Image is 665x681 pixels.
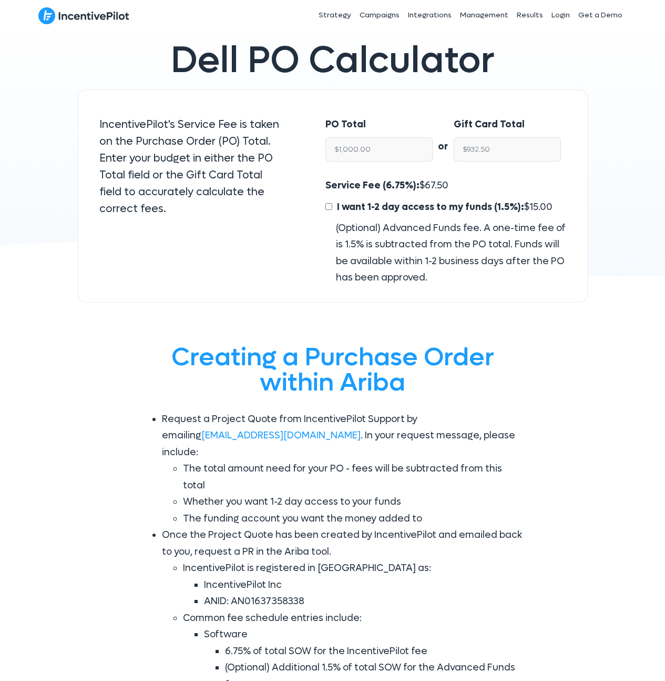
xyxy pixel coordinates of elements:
li: IncentivePilot Inc [204,577,525,594]
a: Results [513,2,547,28]
img: IncentivePilot [38,7,129,25]
li: Whether you want 1-2 day access to your funds [183,494,525,510]
li: The funding account you want the money added to [183,510,525,527]
span: $ [334,201,553,213]
a: Strategy [314,2,355,28]
a: Integrations [404,2,456,28]
span: 15.00 [529,201,553,213]
p: IncentivePilot's Service Fee is taken on the Purchase Order (PO) Total. Enter your budget in eith... [99,116,284,217]
input: I want 1-2 day access to my funds (1.5%):$15.00 [325,203,332,210]
label: Gift Card Total [454,116,525,133]
nav: Header Menu [242,2,627,28]
div: (Optional) Advanced Funds fee. A one-time fee of is 1.5% is subtracted from the PO total. Funds w... [325,220,566,286]
a: Get a Demo [574,2,627,28]
span: I want 1-2 day access to my funds (1.5%): [337,201,524,213]
label: PO Total [325,116,366,133]
div: or [433,116,454,155]
span: Dell PO Calculator [171,36,495,84]
span: Creating a Purchase Order within Ariba [171,340,494,399]
a: Login [547,2,574,28]
li: ANID: AN01637358338 [204,593,525,610]
span: Service Fee (6.75%): [325,179,420,192]
div: $ [325,177,566,286]
li: IncentivePilot is registered in [GEOGRAPHIC_DATA] as: [183,560,525,610]
li: The total amount need for your PO - fees will be subtracted from this total [183,460,525,494]
a: Management [456,2,513,28]
span: 67.50 [425,179,448,192]
a: Campaigns [355,2,404,28]
li: Request a Project Quote from IncentivePilot Support by emailing . In your request message, please... [162,411,525,527]
li: 6.75% of total SOW for the IncentivePilot fee [225,643,525,660]
a: [EMAIL_ADDRESS][DOMAIN_NAME] [201,429,361,442]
